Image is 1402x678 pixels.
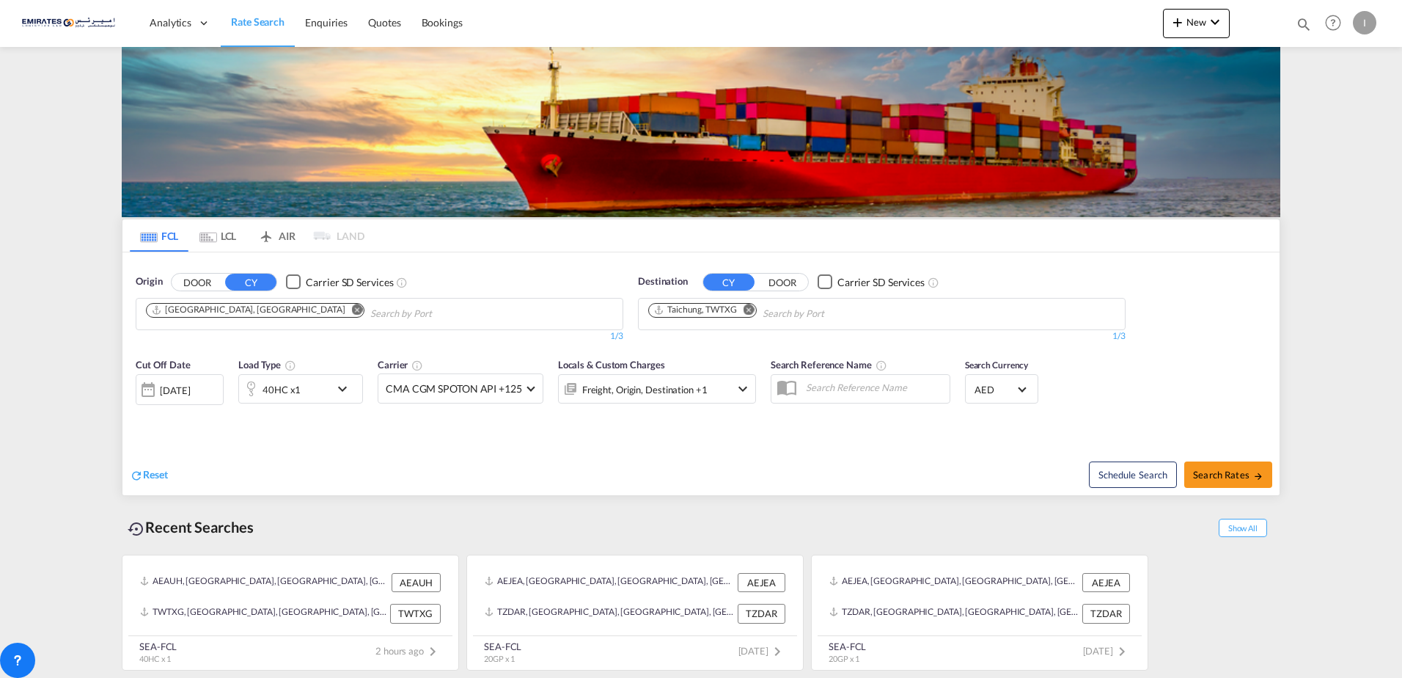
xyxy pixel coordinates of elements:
[139,640,177,653] div: SEA-FCL
[558,359,665,371] span: Locals & Custom Charges
[150,15,191,30] span: Analytics
[1321,10,1346,35] span: Help
[130,469,143,482] md-icon: icon-refresh
[286,274,393,290] md-checkbox: Checkbox No Ink
[837,275,925,290] div: Carrier SD Services
[653,304,740,316] div: Press delete to remove this chip.
[638,274,688,289] span: Destination
[1082,604,1130,623] div: TZDAR
[738,645,786,657] span: [DATE]
[768,643,786,660] md-icon: icon-chevron-right
[703,274,755,291] button: CY
[1296,16,1312,38] div: icon-magnify
[811,555,1148,671] recent-search-card: AEJEA, [GEOGRAPHIC_DATA], [GEOGRAPHIC_DATA], [GEOGRAPHIC_DATA], [GEOGRAPHIC_DATA] AEJEATZDAR, [GE...
[1193,469,1263,481] span: Search Rates
[653,304,737,316] div: Taichung, TWTXG
[386,382,522,396] span: CMA CGM SPOTON API +125
[975,383,1016,396] span: AED
[829,654,859,663] span: 20GP x 1
[136,374,224,405] div: [DATE]
[1353,11,1376,34] div: I
[122,252,1280,495] div: OriginDOOR CY Checkbox No InkUnchecked: Search for CY (Container Yard) services for all selected ...
[422,16,463,29] span: Bookings
[485,573,734,592] div: AEJEA, Jebel Ali, United Arab Emirates, Middle East, Middle East
[829,573,1079,592] div: AEJEA, Jebel Ali, United Arab Emirates, Middle East, Middle East
[411,360,423,371] md-icon: The selected Trucker/Carrierwill be displayed in the rate results If the rates are from another f...
[144,299,515,326] md-chips-wrap: Chips container. Use arrow keys to select chips.
[396,277,408,288] md-icon: Unchecked: Search for CY (Container Yard) services for all selected carriers.Checked : Search for...
[370,302,510,326] input: Chips input.
[122,555,459,671] recent-search-card: AEAUH, [GEOGRAPHIC_DATA], [GEOGRAPHIC_DATA], [GEOGRAPHIC_DATA], [GEOGRAPHIC_DATA] AEAUHTWTXG, [GE...
[139,654,171,663] span: 40HC x 1
[136,404,147,423] md-datepicker: Select
[466,555,804,671] recent-search-card: AEJEA, [GEOGRAPHIC_DATA], [GEOGRAPHIC_DATA], [GEOGRAPHIC_DATA], [GEOGRAPHIC_DATA] AEJEATZDAR, [GE...
[734,380,752,398] md-icon: icon-chevron-down
[130,219,364,252] md-pagination-wrapper: Use the left and right arrow keys to navigate between tabs
[122,511,260,544] div: Recent Searches
[130,219,188,252] md-tab-item: FCL
[818,274,925,290] md-checkbox: Checkbox No Ink
[829,640,866,653] div: SEA-FCL
[160,384,190,397] div: [DATE]
[1169,16,1224,28] span: New
[876,360,887,371] md-icon: Your search will be saved by the below given name
[263,379,301,400] div: 40HC x1
[247,219,306,252] md-tab-item: AIR
[757,274,808,291] button: DOOR
[285,360,296,371] md-icon: icon-information-outline
[188,219,247,252] md-tab-item: LCL
[829,604,1079,623] div: TZDAR, Dar es Salaam, Tanzania, United Republic of, Eastern Africa, Africa
[424,643,441,660] md-icon: icon-chevron-right
[136,359,191,371] span: Cut Off Date
[172,274,223,291] button: DOOR
[122,47,1280,217] img: LCL+%26+FCL+BACKGROUND.png
[1169,13,1186,31] md-icon: icon-plus 400-fg
[738,573,785,592] div: AEJEA
[238,359,296,371] span: Load Type
[143,468,168,481] span: Reset
[1296,16,1312,32] md-icon: icon-magnify
[306,275,393,290] div: Carrier SD Services
[1206,13,1224,31] md-icon: icon-chevron-down
[375,645,441,657] span: 2 hours ago
[1082,573,1130,592] div: AEJEA
[342,304,364,318] button: Remove
[392,573,441,592] div: AEAUH
[225,274,276,291] button: CY
[136,274,162,289] span: Origin
[378,359,423,371] span: Carrier
[1089,462,1177,488] button: Note: By default Schedule search will only considerorigin ports, destination ports and cut off da...
[1253,471,1263,481] md-icon: icon-arrow-right
[238,374,363,404] div: 40HC x1icon-chevron-down
[638,330,1126,343] div: 1/3
[151,304,345,316] div: Abu Dhabi, AEAUH
[485,604,734,623] div: TZDAR, Dar es Salaam, Tanzania, United Republic of, Eastern Africa, Africa
[799,376,950,398] input: Search Reference Name
[1163,9,1230,38] button: icon-plus 400-fgNewicon-chevron-down
[558,374,756,404] div: Freight Origin Destination Factory Stuffingicon-chevron-down
[334,380,359,398] md-icon: icon-chevron-down
[1321,10,1353,37] div: Help
[140,604,386,623] div: TWTXG, Taichung, Taiwan, Province of China, Greater China & Far East Asia, Asia Pacific
[140,573,388,592] div: AEAUH, Abu Dhabi, United Arab Emirates, Middle East, Middle East
[1184,462,1272,488] button: Search Ratesicon-arrow-right
[928,277,939,288] md-icon: Unchecked: Search for CY (Container Yard) services for all selected carriers.Checked : Search for...
[231,15,285,28] span: Rate Search
[738,604,785,623] div: TZDAR
[136,330,623,343] div: 1/3
[646,299,908,326] md-chips-wrap: Chips container. Use arrow keys to select chips.
[305,16,348,29] span: Enquiries
[1219,519,1267,537] span: Show All
[771,359,887,371] span: Search Reference Name
[965,360,1029,371] span: Search Currency
[1083,645,1131,657] span: [DATE]
[151,304,348,316] div: Press delete to remove this chip.
[484,654,515,663] span: 20GP x 1
[763,302,902,326] input: Chips input.
[582,379,708,400] div: Freight Origin Destination Factory Stuffing
[257,227,275,238] md-icon: icon-airplane
[128,520,145,538] md-icon: icon-backup-restore
[1113,643,1131,660] md-icon: icon-chevron-right
[484,640,521,653] div: SEA-FCL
